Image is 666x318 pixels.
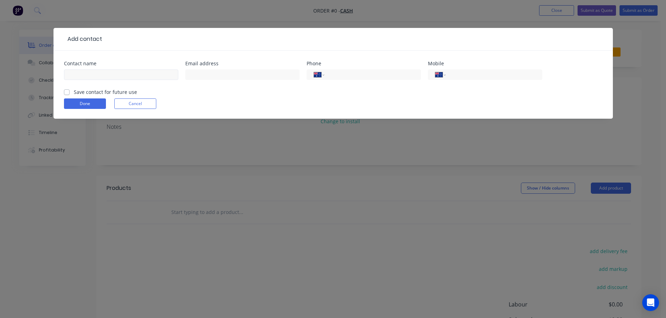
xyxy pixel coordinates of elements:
[64,35,102,43] div: Add contact
[185,61,300,66] div: Email address
[114,98,156,109] button: Cancel
[64,61,178,66] div: Contact name
[428,61,542,66] div: Mobile
[642,294,659,311] div: Open Intercom Messenger
[74,88,137,96] label: Save contact for future use
[64,98,106,109] button: Done
[307,61,421,66] div: Phone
